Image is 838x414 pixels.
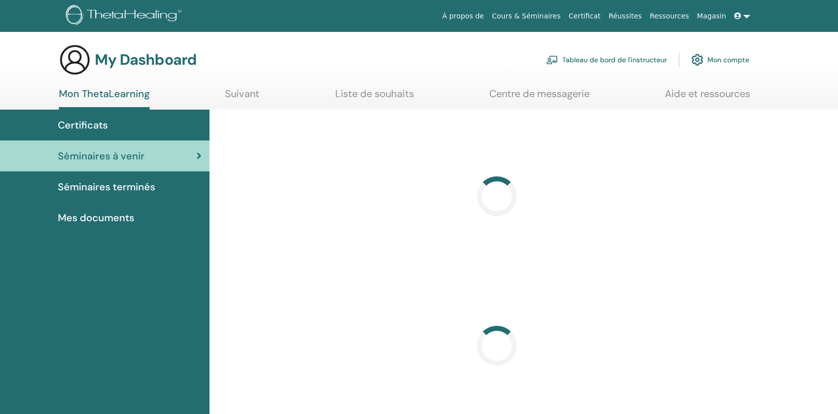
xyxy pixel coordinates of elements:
span: Mes documents [58,210,134,225]
a: Cours & Séminaires [488,7,565,25]
a: Ressources [646,7,693,25]
a: À propos de [438,7,488,25]
img: chalkboard-teacher.svg [546,55,558,64]
span: Séminaires terminés [58,179,155,194]
img: logo.png [66,5,185,27]
a: Suivant [225,88,259,107]
img: cog.svg [691,51,703,68]
a: Réussites [605,7,645,25]
a: Certificat [565,7,605,25]
a: Mon ThetaLearning [59,88,150,110]
span: Certificats [58,118,108,133]
img: generic-user-icon.jpg [59,44,91,76]
h3: My Dashboard [95,51,197,69]
a: Aide et ressources [665,88,750,107]
a: Centre de messagerie [489,88,590,107]
span: Séminaires à venir [58,148,145,163]
a: Tableau de bord de l'instructeur [546,49,667,71]
a: Mon compte [691,49,749,71]
a: Magasin [693,7,730,25]
a: Liste de souhaits [335,88,414,107]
